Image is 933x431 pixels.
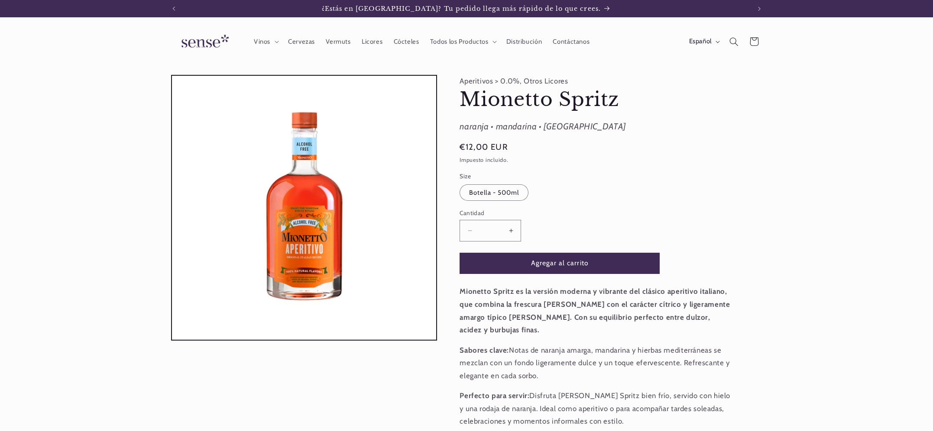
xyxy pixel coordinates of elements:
strong: Sabores clave: [460,346,509,354]
media-gallery: Visor de la galería [171,75,437,341]
strong: Mionetto Spritz es la versión moderna y vibrante del clásico aperitivo italiano, que combina la f... [460,287,730,334]
a: Vermuts [321,32,356,51]
a: Contáctanos [547,32,595,51]
p: Notas de naranja amarga, mandarina y hierbas mediterráneas se mezclan con un fondo ligeramente du... [460,344,732,383]
span: Cócteles [394,38,419,46]
button: Agregar al carrito [460,253,660,274]
h1: Mionetto Spritz [460,87,732,112]
a: Cervezas [282,32,320,51]
p: Disfruta [PERSON_NAME] Spritz bien frío, servido con hielo y una rodaja de naranja. Ideal como ap... [460,389,732,428]
span: Cervezas [288,38,315,46]
span: €12,00 EUR [460,141,508,153]
span: Vinos [254,38,270,46]
label: Cantidad [460,209,660,217]
a: Distribución [501,32,547,51]
a: Licores [356,32,388,51]
summary: Búsqueda [724,32,744,51]
label: Botella - 500ml [460,184,528,201]
legend: Size [460,172,472,180]
a: Sense [168,26,240,58]
div: naranja • mandarina • [GEOGRAPHIC_DATA] [460,119,732,135]
strong: Perfecto para servir: [460,391,529,400]
span: Licores [362,38,382,46]
span: Español [689,37,712,46]
span: Distribución [506,38,542,46]
button: Español [684,33,724,50]
span: Todos los Productos [430,38,489,46]
summary: Todos los Productos [424,32,501,51]
span: Vermuts [326,38,350,46]
span: ¿Estás en [GEOGRAPHIC_DATA]? Tu pedido llega más rápido de lo que crees. [322,5,601,13]
div: Impuesto incluido. [460,156,732,165]
img: Sense [171,29,236,54]
a: Cócteles [388,32,424,51]
summary: Vinos [248,32,282,51]
span: Contáctanos [553,38,590,46]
